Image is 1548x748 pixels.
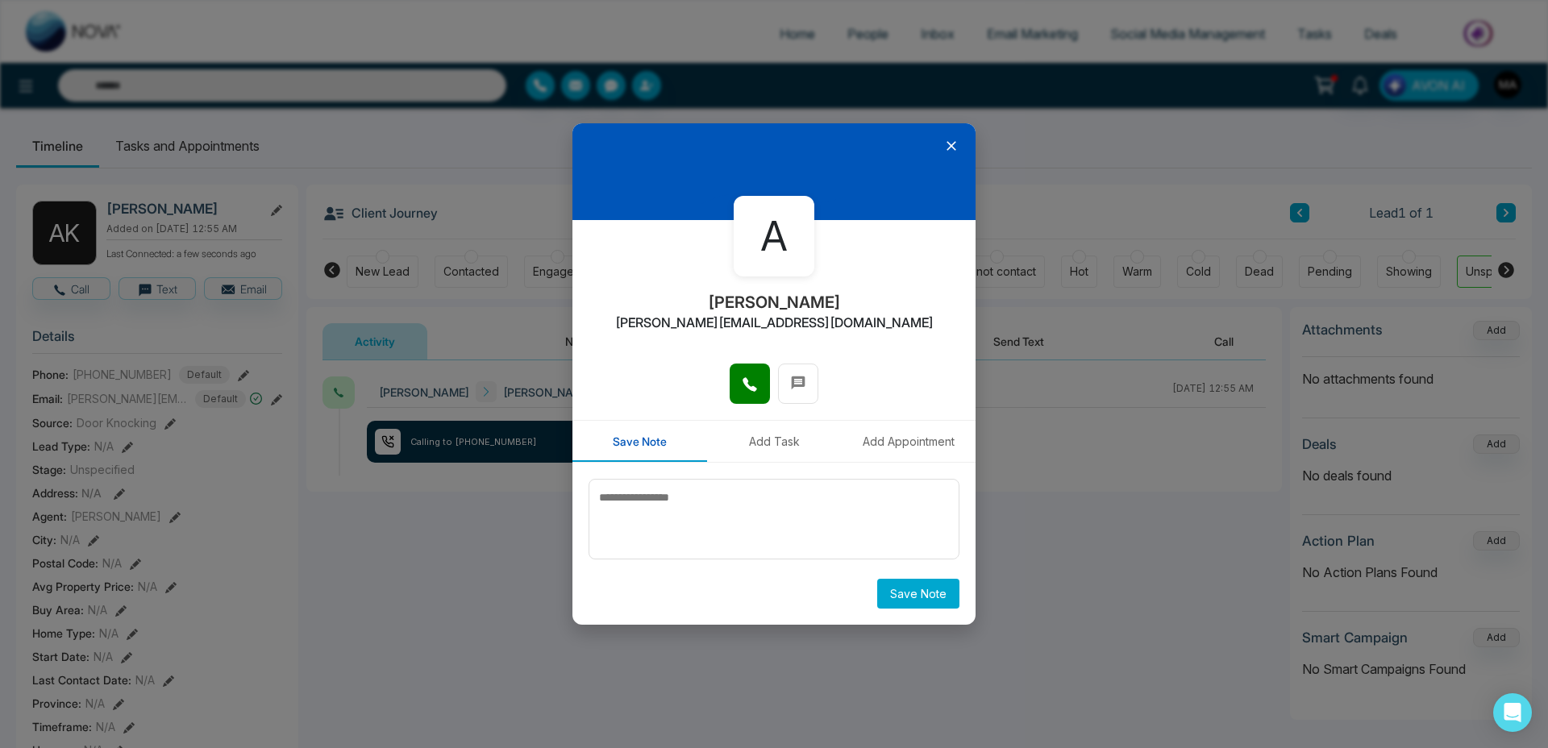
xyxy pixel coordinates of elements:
[877,579,959,609] button: Save Note
[841,421,976,462] button: Add Appointment
[707,421,842,462] button: Add Task
[761,206,787,267] span: A
[708,293,841,312] h2: [PERSON_NAME]
[1493,693,1532,732] div: Open Intercom Messenger
[615,315,934,330] h2: [PERSON_NAME][EMAIL_ADDRESS][DOMAIN_NAME]
[572,421,707,462] button: Save Note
